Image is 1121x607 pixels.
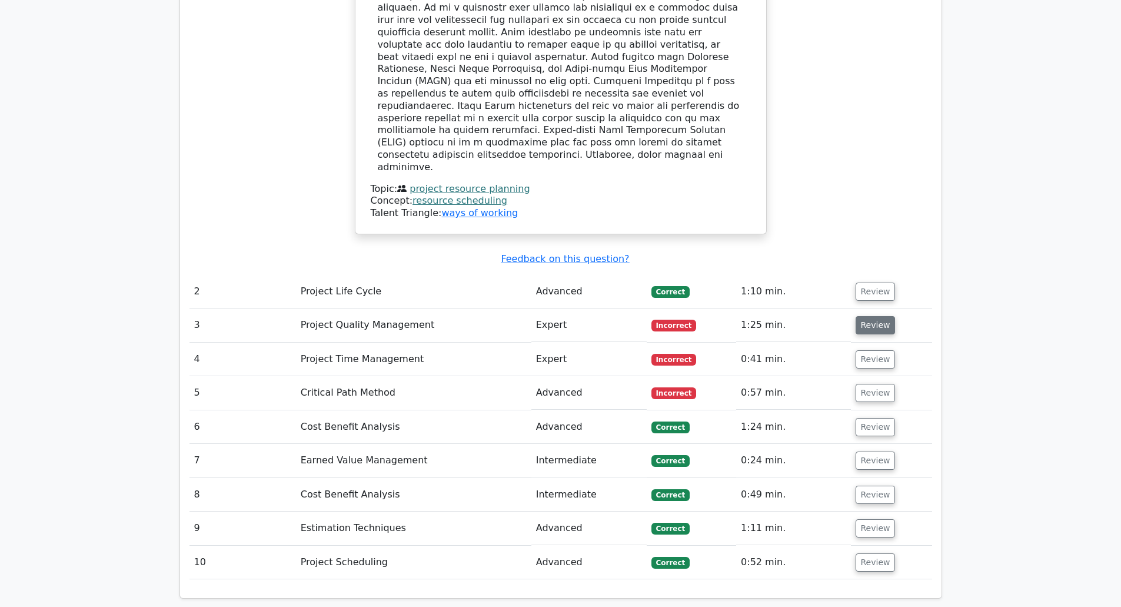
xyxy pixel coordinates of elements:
[531,478,647,512] td: Intermediate
[189,410,296,444] td: 6
[189,546,296,579] td: 10
[371,183,751,195] div: Topic:
[651,489,690,501] span: Correct
[189,275,296,309] td: 2
[736,512,850,545] td: 1:11 min.
[651,387,697,399] span: Incorrect
[736,478,850,512] td: 0:49 min.
[189,512,296,545] td: 9
[189,444,296,477] td: 7
[296,376,531,410] td: Critical Path Method
[413,195,507,206] a: resource scheduling
[651,455,690,467] span: Correct
[856,486,896,504] button: Review
[531,275,647,309] td: Advanced
[856,350,896,369] button: Review
[296,275,531,309] td: Project Life Cycle
[189,478,296,512] td: 8
[371,195,751,207] div: Concept:
[296,512,531,545] td: Estimation Techniques
[651,557,690,569] span: Correct
[736,275,850,309] td: 1:10 min.
[736,444,850,477] td: 0:24 min.
[296,309,531,342] td: Project Quality Management
[856,316,896,334] button: Review
[296,444,531,477] td: Earned Value Management
[531,546,647,579] td: Advanced
[531,309,647,342] td: Expert
[651,422,690,433] span: Correct
[651,354,697,366] span: Incorrect
[296,410,531,444] td: Cost Benefit Analysis
[410,183,530,194] a: project resource planning
[856,384,896,402] button: Review
[189,343,296,376] td: 4
[296,546,531,579] td: Project Scheduling
[856,452,896,470] button: Review
[856,418,896,436] button: Review
[736,309,850,342] td: 1:25 min.
[651,286,690,298] span: Correct
[651,320,697,331] span: Incorrect
[856,519,896,538] button: Review
[296,478,531,512] td: Cost Benefit Analysis
[736,343,850,376] td: 0:41 min.
[501,253,629,264] a: Feedback on this question?
[531,376,647,410] td: Advanced
[531,410,647,444] td: Advanced
[371,183,751,220] div: Talent Triangle:
[296,343,531,376] td: Project Time Management
[531,343,647,376] td: Expert
[531,444,647,477] td: Intermediate
[736,410,850,444] td: 1:24 min.
[736,376,850,410] td: 0:57 min.
[189,309,296,342] td: 3
[531,512,647,545] td: Advanced
[651,523,690,535] span: Correct
[189,376,296,410] td: 5
[441,207,518,218] a: ways of working
[736,546,850,579] td: 0:52 min.
[856,553,896,572] button: Review
[856,283,896,301] button: Review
